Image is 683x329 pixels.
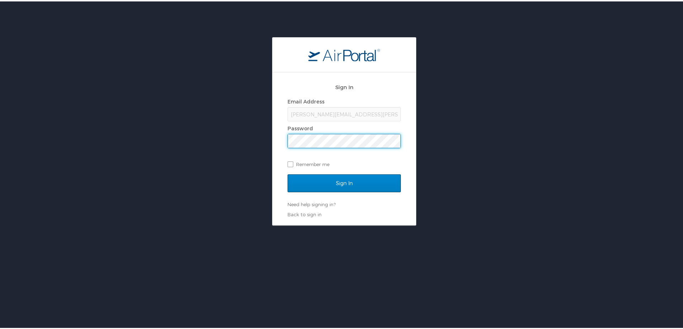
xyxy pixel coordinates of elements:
a: Need help signing in? [288,200,336,206]
h2: Sign In [288,82,401,90]
img: logo [308,47,380,60]
label: Email Address [288,97,324,103]
input: Sign In [288,173,401,191]
label: Remember me [288,158,401,168]
label: Password [288,124,313,130]
a: Back to sign in [288,210,322,216]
